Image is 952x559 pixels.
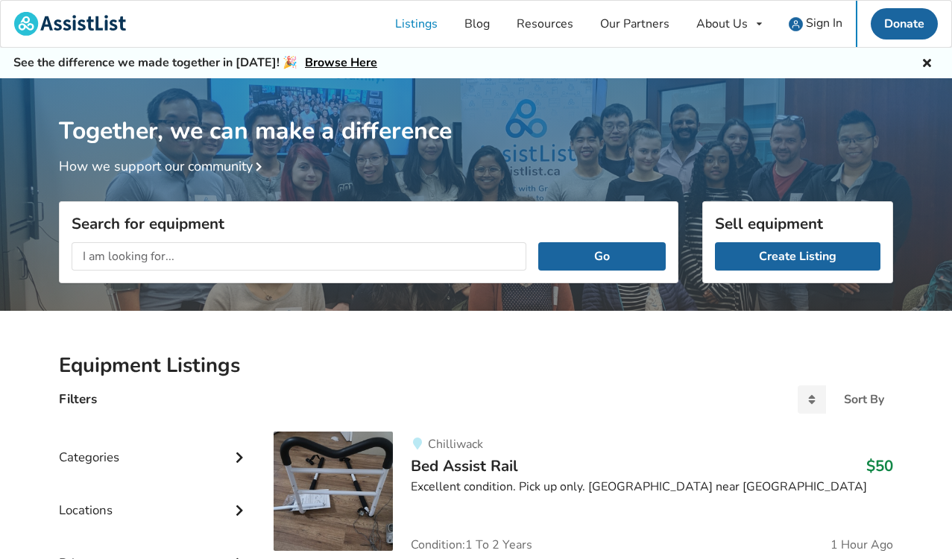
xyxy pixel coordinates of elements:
a: Donate [871,8,938,40]
img: user icon [789,17,803,31]
a: Listings [382,1,451,47]
a: user icon Sign In [775,1,856,47]
span: Chilliwack [428,436,483,452]
span: Bed Assist Rail [411,455,518,476]
img: bedroom equipment-bed assist rail [274,432,393,551]
div: Excellent condition. Pick up only. [GEOGRAPHIC_DATA] near [GEOGRAPHIC_DATA] [411,479,893,496]
a: Create Listing [715,242,880,271]
a: Browse Here [305,54,377,71]
div: Categories [59,420,250,473]
div: Sort By [844,394,884,405]
h2: Equipment Listings [59,353,893,379]
a: Blog [451,1,503,47]
span: 1 Hour Ago [830,539,893,551]
h3: $50 [866,456,893,476]
button: Go [538,242,666,271]
h3: Sell equipment [715,214,880,233]
div: Locations [59,473,250,525]
a: Resources [503,1,587,47]
a: How we support our community [59,157,268,175]
input: I am looking for... [72,242,526,271]
div: About Us [696,18,748,30]
h5: See the difference we made together in [DATE]! 🎉 [13,55,377,71]
a: Our Partners [587,1,683,47]
img: assistlist-logo [14,12,126,36]
h3: Search for equipment [72,214,666,233]
h1: Together, we can make a difference [59,78,893,146]
span: Condition: 1 To 2 Years [411,539,532,551]
h4: Filters [59,391,97,408]
span: Sign In [806,15,842,31]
